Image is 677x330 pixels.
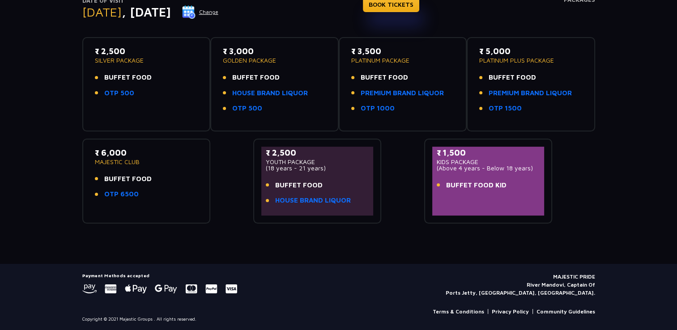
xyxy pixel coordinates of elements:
a: OTP 6500 [104,189,139,199]
span: BUFFET FOOD [232,72,280,83]
p: (18 years - 21 years) [266,165,369,171]
p: ₹ 6,000 [95,147,198,159]
p: ₹ 3,000 [223,45,326,57]
p: MAJESTIC CLUB [95,159,198,165]
p: ₹ 1,500 [437,147,540,159]
a: HOUSE BRAND LIQUOR [232,88,308,98]
span: BUFFET FOOD [489,72,536,83]
p: GOLDEN PACKAGE [223,57,326,63]
p: MAJESTIC PRIDE River Mandovi, Captain Of Ports Jetty, [GEOGRAPHIC_DATA], [GEOGRAPHIC_DATA]. [446,273,595,297]
p: PLATINUM PACKAGE [351,57,455,63]
a: OTP 1000 [361,103,395,114]
span: BUFFET FOOD [104,72,152,83]
p: ₹ 5,000 [479,45,583,57]
a: OTP 500 [104,88,134,98]
a: PREMIUM BRAND LIQUOR [361,88,444,98]
a: HOUSE BRAND LIQUOR [275,195,351,206]
a: Terms & Conditions [433,308,484,316]
p: (Above 4 years - Below 18 years) [437,165,540,171]
p: ₹ 3,500 [351,45,455,57]
a: Community Guidelines [536,308,595,316]
p: YOUTH PACKAGE [266,159,369,165]
span: , [DATE] [122,4,171,19]
span: BUFFET FOOD [275,180,323,190]
span: BUFFET FOOD [104,174,152,184]
p: SILVER PACKAGE [95,57,198,63]
a: OTP 1500 [489,103,522,114]
button: Change [182,5,219,19]
span: BUFFET FOOD KID [446,180,507,190]
a: Privacy Policy [492,308,529,316]
span: [DATE] [82,4,122,19]
span: BUFFET FOOD [361,72,408,83]
p: ₹ 2,500 [266,147,369,159]
a: OTP 500 [232,103,262,114]
p: KIDS PACKAGE [437,159,540,165]
p: Copyright © 2021 Majestic Groups . All rights reserved. [82,316,196,322]
p: PLATINUM PLUS PACKAGE [479,57,583,63]
h5: Payment Methods accepted [82,273,237,278]
a: PREMIUM BRAND LIQUOR [489,88,572,98]
p: ₹ 2,500 [95,45,198,57]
